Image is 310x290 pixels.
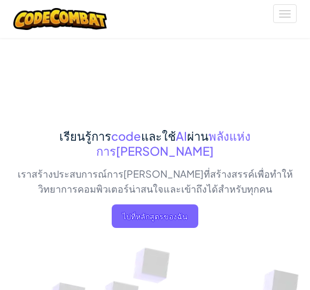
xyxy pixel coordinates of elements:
[13,8,107,30] img: CodeCombat logo
[96,128,251,158] span: พลังแห่งการ[PERSON_NAME]
[111,128,141,143] span: code
[8,166,302,196] p: เราสร้างประสบการณ์การ[PERSON_NAME]ที่สร้างสรรค์เพื่อทำให้วิทยาการคอมพิวเตอร์น่าสนใจและเข้าถึงได้ส...
[141,128,176,143] span: และใช้
[59,128,111,143] span: เรียนรู้การ
[176,128,187,143] span: AI
[187,128,208,143] span: ผ่าน
[112,204,198,228] a: ไปที่หลักสูตรของฉัน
